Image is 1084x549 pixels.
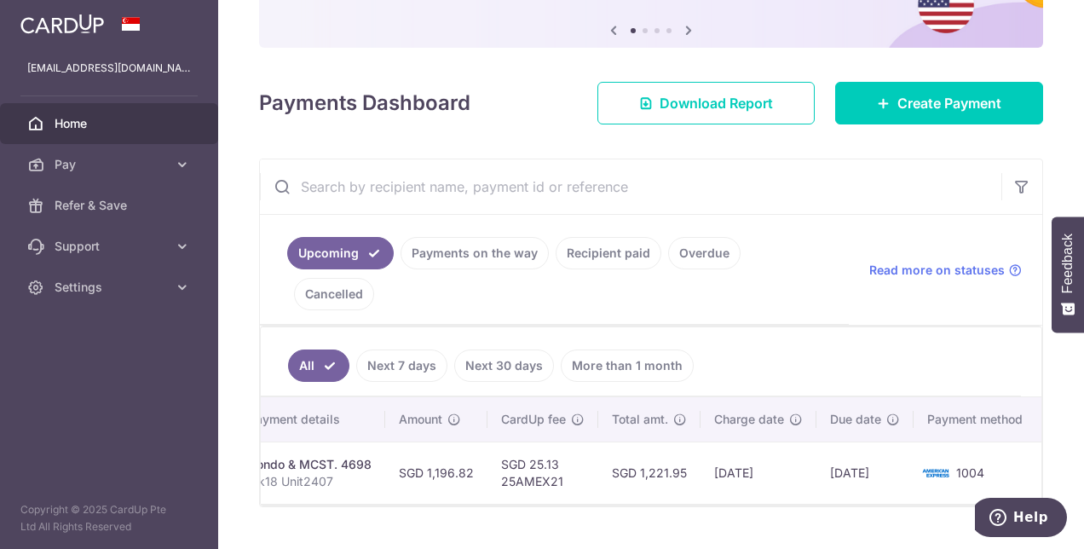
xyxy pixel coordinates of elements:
[401,237,549,269] a: Payments on the way
[668,237,741,269] a: Overdue
[248,456,372,473] div: Condo & MCST. 4698
[27,60,191,77] p: [EMAIL_ADDRESS][DOMAIN_NAME]
[55,115,167,132] span: Home
[385,442,487,504] td: SGD 1,196.82
[556,237,661,269] a: Recipient paid
[260,159,1001,214] input: Search by recipient name, payment id or reference
[914,397,1043,442] th: Payment method
[561,350,694,382] a: More than 1 month
[288,350,349,382] a: All
[701,442,816,504] td: [DATE]
[248,473,372,490] p: Blk18 Unit2407
[1052,217,1084,332] button: Feedback - Show survey
[259,88,470,118] h4: Payments Dashboard
[501,411,566,428] span: CardUp fee
[897,93,1001,113] span: Create Payment
[1060,234,1075,293] span: Feedback
[975,498,1067,540] iframe: Opens a widget where you can find more information
[55,279,167,296] span: Settings
[830,411,881,428] span: Due date
[55,156,167,173] span: Pay
[487,442,598,504] td: SGD 25.13 25AMEX21
[55,238,167,255] span: Support
[869,262,1022,279] a: Read more on statuses
[660,93,773,113] span: Download Report
[869,262,1005,279] span: Read more on statuses
[55,197,167,214] span: Refer & Save
[287,237,394,269] a: Upcoming
[294,278,374,310] a: Cancelled
[919,463,953,483] img: Bank Card
[714,411,784,428] span: Charge date
[597,82,815,124] a: Download Report
[835,82,1043,124] a: Create Payment
[612,411,668,428] span: Total amt.
[20,14,104,34] img: CardUp
[356,350,447,382] a: Next 7 days
[234,397,385,442] th: Payment details
[454,350,554,382] a: Next 30 days
[399,411,442,428] span: Amount
[956,465,984,480] span: 1004
[598,442,701,504] td: SGD 1,221.95
[816,442,914,504] td: [DATE]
